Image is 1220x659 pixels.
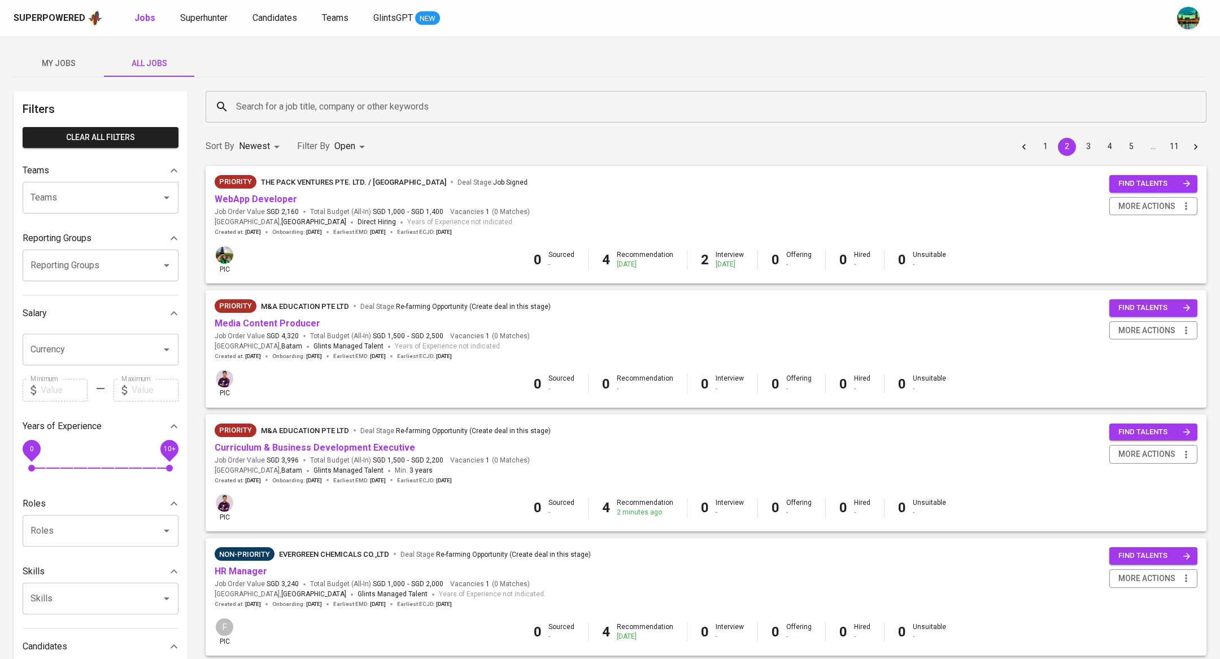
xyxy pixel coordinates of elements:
div: - [913,384,946,394]
b: 0 [772,376,779,392]
button: more actions [1109,569,1197,588]
b: Jobs [134,12,155,23]
button: Go to page 4 [1101,138,1119,156]
span: Direct Hiring [358,218,396,226]
button: Go to page 3 [1079,138,1097,156]
span: 10+ [163,444,175,452]
b: 4 [602,624,610,640]
span: SGD 1,400 [411,207,443,217]
a: Superhunter [180,11,230,25]
div: Years of Experience [23,415,178,438]
span: Earliest ECJD : [397,477,452,485]
span: - [407,207,409,217]
span: Onboarding : [272,477,322,485]
button: more actions [1109,197,1197,216]
div: Offering [786,498,812,517]
span: Years of Experience not indicated. [407,217,514,228]
div: - [786,632,812,641]
span: Job Signed [493,178,528,186]
span: Superhunter [180,12,228,23]
p: Filter By [297,139,330,153]
span: Onboarding : [272,600,322,608]
span: Glints Managed Talent [313,342,384,350]
div: - [716,632,744,641]
img: app logo [88,10,103,27]
div: Offering [786,622,812,641]
span: Earliest EMD : [333,477,386,485]
p: Years of Experience [23,420,102,433]
div: - [854,508,870,517]
span: [DATE] [245,477,261,485]
div: Sourced [548,374,574,393]
input: Value [132,379,178,401]
div: - [548,632,574,641]
span: Min. [395,466,433,474]
div: Newest [239,136,284,157]
div: Hired [854,374,870,393]
button: more actions [1109,321,1197,340]
span: Earliest EMD : [333,600,386,608]
b: 0 [898,500,906,516]
p: Reporting Groups [23,232,91,245]
img: eva@glints.com [216,246,233,264]
a: Teams [322,11,351,25]
button: Go to previous page [1015,138,1033,156]
b: 0 [534,624,542,640]
span: All Jobs [111,56,188,71]
span: [DATE] [245,228,261,236]
div: - [716,508,744,517]
button: Open [159,523,175,539]
span: Clear All filters [32,130,169,145]
button: find talents [1109,547,1197,565]
span: Total Budget (All-In) [310,331,443,341]
div: [DATE] [617,632,673,641]
span: Vacancies ( 0 Matches ) [450,207,530,217]
a: Jobs [134,11,158,25]
span: Batam [281,341,302,352]
b: 0 [839,252,847,268]
span: M&A Education Pte Ltd [261,302,349,311]
p: Salary [23,307,47,320]
span: Earliest ECJD : [397,228,452,236]
div: F [215,617,234,637]
span: find talents [1118,426,1191,439]
span: more actions [1118,199,1175,213]
span: M&A Education Pte Ltd [261,426,349,435]
div: … [1144,141,1162,152]
div: Superpowered [14,12,85,25]
div: Teams [23,159,178,182]
span: Deal Stage : [360,303,551,311]
span: Total Budget (All-In) [310,456,443,465]
div: - [617,384,673,394]
span: 1 [484,331,490,341]
b: 0 [839,376,847,392]
div: Reporting Groups [23,227,178,250]
div: Candidates [23,635,178,658]
div: Recommendation [617,498,673,517]
p: Teams [23,164,49,177]
div: Unsuitable [913,622,946,641]
span: Re-farming Opportunity (Create deal in this stage) [396,427,551,435]
div: - [854,384,870,394]
button: Go to page 11 [1165,138,1183,156]
button: page 2 [1058,138,1076,156]
span: [DATE] [370,600,386,608]
span: Priority [215,176,256,187]
button: Open [159,258,175,273]
span: Created at : [215,352,261,360]
div: - [548,384,574,394]
span: Earliest EMD : [333,228,386,236]
span: [DATE] [370,228,386,236]
span: SGD 1,000 [373,207,405,217]
span: Glints Managed Talent [313,466,384,474]
a: WebApp Developer [215,194,297,204]
b: 0 [898,252,906,268]
p: Candidates [23,640,67,653]
span: [DATE] [306,477,322,485]
button: Open [159,190,175,206]
div: 2 minutes ago [617,508,673,517]
span: - [407,456,409,465]
div: New Job received from Demand Team [215,424,256,437]
span: [GEOGRAPHIC_DATA] , [215,217,346,228]
span: Job Order Value [215,207,299,217]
